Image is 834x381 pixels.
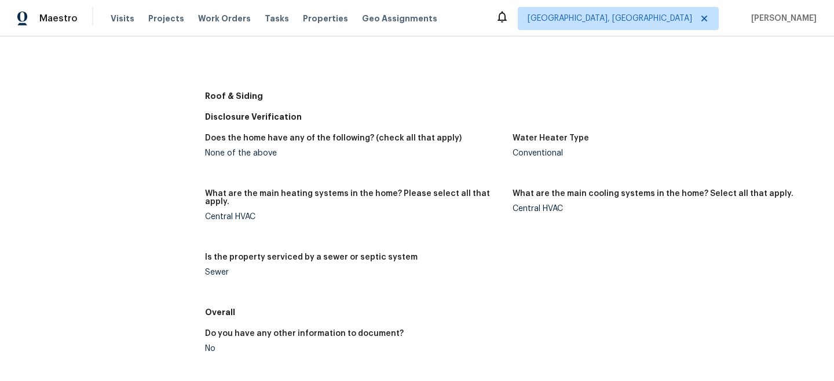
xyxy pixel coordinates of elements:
[205,306,820,318] h5: Overall
[513,205,811,213] div: Central HVAC
[148,13,184,24] span: Projects
[528,13,692,24] span: [GEOGRAPHIC_DATA], [GEOGRAPHIC_DATA]
[205,90,820,102] h5: Roof & Siding
[513,134,589,142] h5: Water Heater Type
[111,13,134,24] span: Visits
[205,268,503,276] div: Sewer
[513,190,793,198] h5: What are the main cooling systems in the home? Select all that apply.
[205,149,503,157] div: None of the above
[205,134,462,142] h5: Does the home have any of the following? (check all that apply)
[747,13,817,24] span: [PERSON_NAME]
[205,213,503,221] div: Central HVAC
[513,149,811,157] div: Conventional
[362,13,437,24] span: Geo Assignments
[39,13,78,24] span: Maestro
[205,330,404,338] h5: Do you have any other information to document?
[265,14,289,23] span: Tasks
[303,13,348,24] span: Properties
[205,190,503,206] h5: What are the main heating systems in the home? Please select all that apply.
[205,253,418,261] h5: Is the property serviced by a sewer or septic system
[205,345,503,353] div: No
[205,111,820,123] h5: Disclosure Verification
[198,13,251,24] span: Work Orders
